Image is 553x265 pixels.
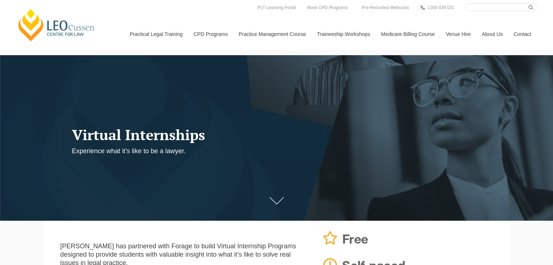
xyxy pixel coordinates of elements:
h1: Virtual Internships [72,127,358,143]
a: Book CPD Programs [305,4,349,12]
a: Medicare Billing Course [376,19,440,50]
a: [PERSON_NAME] Centre for Law [16,8,97,42]
a: Practical Legal Training [124,19,188,50]
a: CPD Programs [188,19,233,50]
a: Venue Hire [440,19,476,50]
a: Traineeship Workshops [312,19,376,50]
a: Contact [508,19,537,50]
p: Experience what it’s like to be a lawyer. [72,147,358,155]
a: PLT Learning Portal [256,4,298,12]
span: 1300 039 031 [428,5,454,10]
a: Practice Management Course [233,19,312,50]
a: 1300 039 031 [426,4,456,12]
a: About Us [476,19,508,50]
a: Pre-Recorded Webcasts [360,4,411,12]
